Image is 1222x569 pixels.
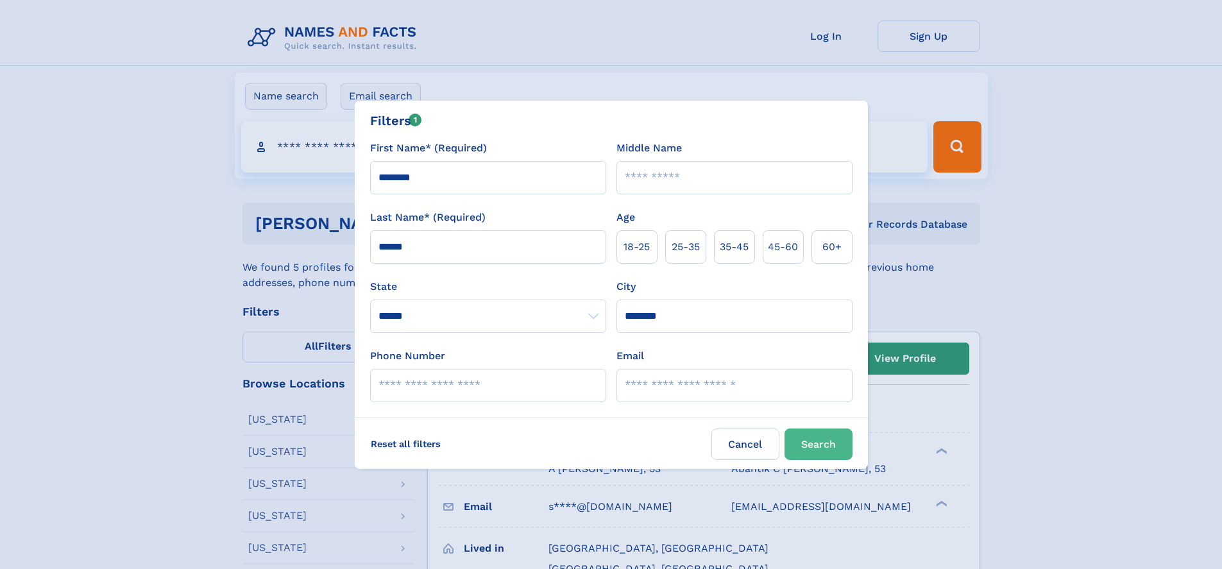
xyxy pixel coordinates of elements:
label: First Name* (Required) [370,140,487,156]
label: Email [616,348,644,364]
label: Middle Name [616,140,682,156]
span: 35‑45 [720,239,749,255]
label: Cancel [711,429,779,460]
span: 25‑35 [672,239,700,255]
span: 18‑25 [624,239,650,255]
label: Phone Number [370,348,445,364]
label: Reset all filters [362,429,449,459]
label: City [616,279,636,294]
span: 45‑60 [768,239,798,255]
label: Last Name* (Required) [370,210,486,225]
label: State [370,279,606,294]
label: Age [616,210,635,225]
div: Filters [370,111,422,130]
button: Search [785,429,853,460]
span: 60+ [822,239,842,255]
